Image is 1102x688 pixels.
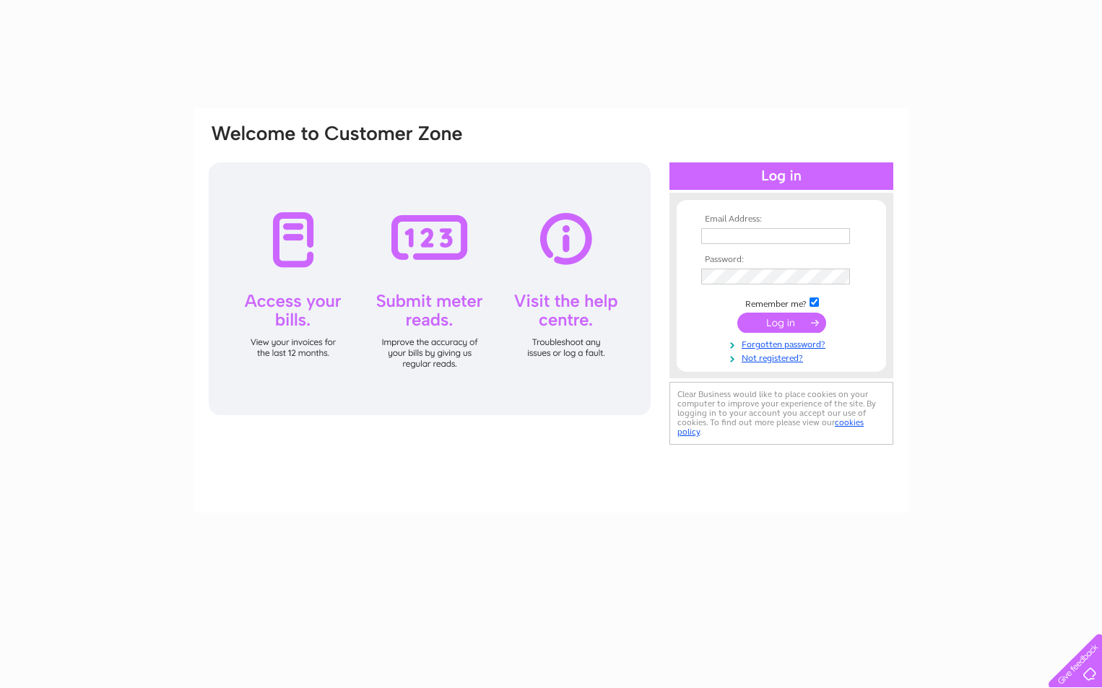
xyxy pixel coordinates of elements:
[701,336,865,350] a: Forgotten password?
[737,313,826,333] input: Submit
[669,382,893,445] div: Clear Business would like to place cookies on your computer to improve your experience of the sit...
[698,214,865,225] th: Email Address:
[701,350,865,364] a: Not registered?
[677,417,864,437] a: cookies policy
[698,255,865,265] th: Password:
[698,295,865,310] td: Remember me?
